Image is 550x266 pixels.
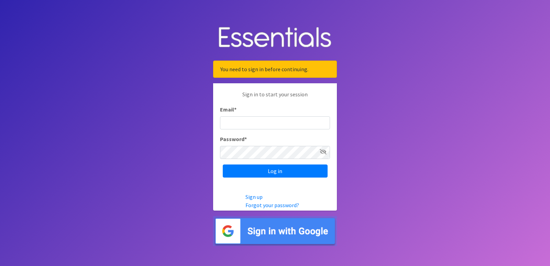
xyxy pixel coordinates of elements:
img: Sign in with Google [213,216,337,246]
label: Password [220,135,247,143]
div: You need to sign in before continuing. [213,61,337,78]
p: Sign in to start your session [220,90,330,105]
a: Sign up [245,193,263,200]
label: Email [220,105,236,114]
abbr: required [234,106,236,113]
img: Human Essentials [213,20,337,55]
abbr: required [244,136,247,142]
input: Log in [223,164,328,178]
a: Forgot your password? [245,202,299,209]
